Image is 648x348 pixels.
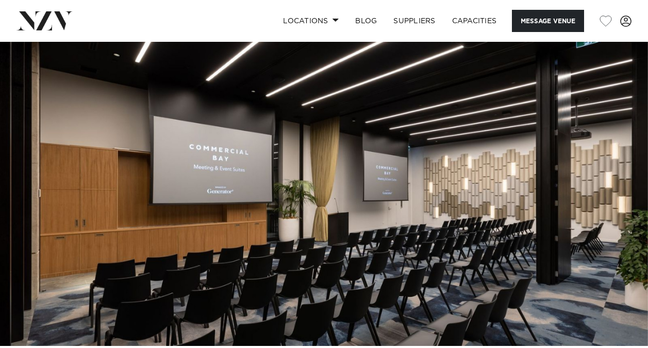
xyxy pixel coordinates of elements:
[347,10,385,32] a: BLOG
[275,10,347,32] a: Locations
[16,11,73,30] img: nzv-logo.png
[512,10,584,32] button: Message Venue
[444,10,505,32] a: Capacities
[385,10,443,32] a: SUPPLIERS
